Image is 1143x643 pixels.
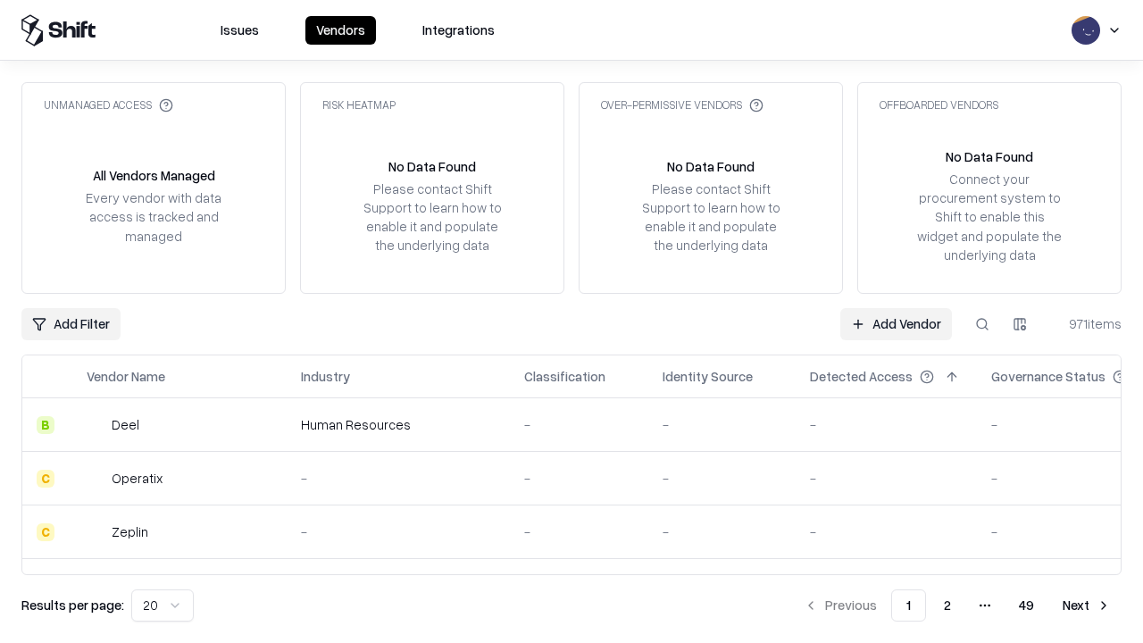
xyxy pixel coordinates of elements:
[322,97,396,113] div: Risk Heatmap
[358,180,506,255] div: Please contact Shift Support to learn how to enable it and populate the underlying data
[79,188,228,245] div: Every vendor with data access is tracked and managed
[810,415,963,434] div: -
[210,16,270,45] button: Issues
[663,367,753,386] div: Identity Source
[915,170,1064,264] div: Connect your procurement system to Shift to enable this widget and populate the underlying data
[840,308,952,340] a: Add Vendor
[87,367,165,386] div: Vendor Name
[112,469,163,488] div: Operatix
[1005,589,1048,622] button: 49
[930,589,965,622] button: 2
[524,522,634,541] div: -
[301,415,496,434] div: Human Resources
[412,16,505,45] button: Integrations
[87,416,104,434] img: Deel
[663,522,781,541] div: -
[21,308,121,340] button: Add Filter
[524,367,605,386] div: Classification
[37,416,54,434] div: B
[93,166,215,185] div: All Vendors Managed
[21,596,124,614] p: Results per page:
[112,415,139,434] div: Deel
[301,367,350,386] div: Industry
[87,523,104,541] img: Zeplin
[810,522,963,541] div: -
[793,589,1122,622] nav: pagination
[112,522,148,541] div: Zeplin
[524,469,634,488] div: -
[87,470,104,488] img: Operatix
[524,415,634,434] div: -
[991,367,1105,386] div: Governance Status
[1052,589,1122,622] button: Next
[301,522,496,541] div: -
[810,469,963,488] div: -
[301,469,496,488] div: -
[601,97,763,113] div: Over-Permissive Vendors
[891,589,926,622] button: 1
[305,16,376,45] button: Vendors
[663,469,781,488] div: -
[637,180,785,255] div: Please contact Shift Support to learn how to enable it and populate the underlying data
[946,147,1033,166] div: No Data Found
[1050,314,1122,333] div: 971 items
[388,157,476,176] div: No Data Found
[37,523,54,541] div: C
[44,97,173,113] div: Unmanaged Access
[663,415,781,434] div: -
[810,367,913,386] div: Detected Access
[880,97,998,113] div: Offboarded Vendors
[667,157,755,176] div: No Data Found
[37,470,54,488] div: C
